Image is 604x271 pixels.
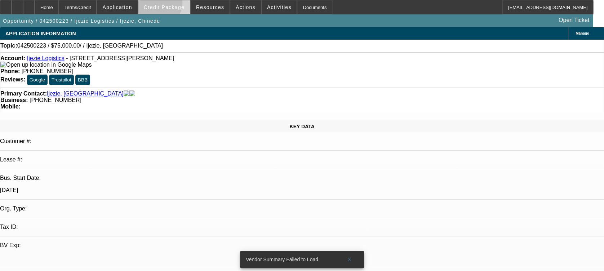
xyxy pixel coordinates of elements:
[17,43,163,49] span: 042500223 / $75,000.00/ / Ijezie, [GEOGRAPHIC_DATA]
[5,31,76,36] span: APPLICATION INFORMATION
[0,90,47,97] strong: Primary Contact:
[22,68,74,74] span: [PHONE_NUMBER]
[262,0,297,14] button: Activities
[75,75,90,85] button: BBB
[338,253,361,266] button: X
[0,43,17,49] strong: Topic:
[66,55,174,61] span: - [STREET_ADDRESS][PERSON_NAME]
[129,90,135,97] img: linkedin-icon.png
[240,251,338,268] div: Vendor Summary Failed to Load.
[0,62,92,68] a: View Google Maps
[0,97,28,103] strong: Business:
[0,55,25,61] strong: Account:
[97,0,137,14] button: Application
[0,103,21,110] strong: Mobile:
[348,257,352,262] span: X
[289,124,314,129] span: KEY DATA
[49,75,74,85] button: Trustpilot
[196,4,224,10] span: Resources
[27,55,65,61] a: Ijezie Logistics
[30,97,81,103] span: [PHONE_NUMBER]
[230,0,261,14] button: Actions
[236,4,256,10] span: Actions
[102,4,132,10] span: Application
[144,4,185,10] span: Credit Package
[27,75,48,85] button: Google
[47,90,124,97] a: Ijezie, [GEOGRAPHIC_DATA]
[138,0,190,14] button: Credit Package
[3,18,160,24] span: Opportunity / 042500223 / Ijezie Logistics / Ijezie, Chinedu
[556,14,592,26] a: Open Ticket
[124,90,129,97] img: facebook-icon.png
[267,4,292,10] span: Activities
[191,0,230,14] button: Resources
[576,31,589,35] span: Manage
[0,76,25,83] strong: Reviews:
[0,62,92,68] img: Open up location in Google Maps
[0,68,20,74] strong: Phone:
